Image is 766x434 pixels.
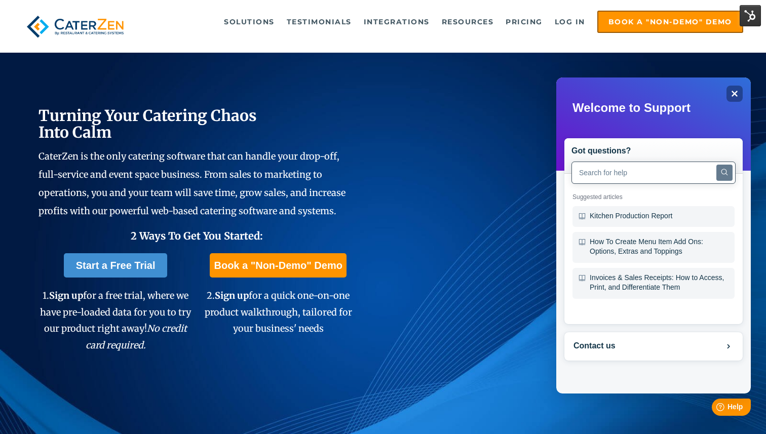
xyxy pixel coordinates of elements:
[219,12,280,32] a: Solutions
[49,290,83,301] span: Sign up
[210,253,346,278] a: Book a "Non-Demo" Demo
[205,290,352,334] span: 2. for a quick one-on-one product walkthrough, tailored for your business' needs
[740,5,761,26] img: HubSpot Tools Menu Toggle
[131,229,263,242] span: 2 Ways To Get You Started:
[64,253,168,278] a: Start a Free Trial
[40,290,191,350] span: 1. for a free trial, where we have pre-loaded data for you to try our product right away!
[556,77,751,393] iframe: Help widget
[597,11,743,33] a: Book a "Non-Demo" Demo
[39,106,257,142] span: Turning Your Catering Chaos Into Calm
[23,11,128,43] img: caterzen
[282,12,357,32] a: Testimonials
[501,12,548,32] a: Pricing
[550,12,590,32] a: Log in
[39,150,346,217] span: CaterZen is the only catering software that can handle your drop-off, full-service and event spac...
[676,394,755,423] iframe: Help widget launcher
[359,12,435,32] a: Integrations
[215,290,249,301] span: Sign up
[437,12,499,32] a: Resources
[146,11,743,33] div: Navigation Menu
[86,323,187,350] em: No credit card required.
